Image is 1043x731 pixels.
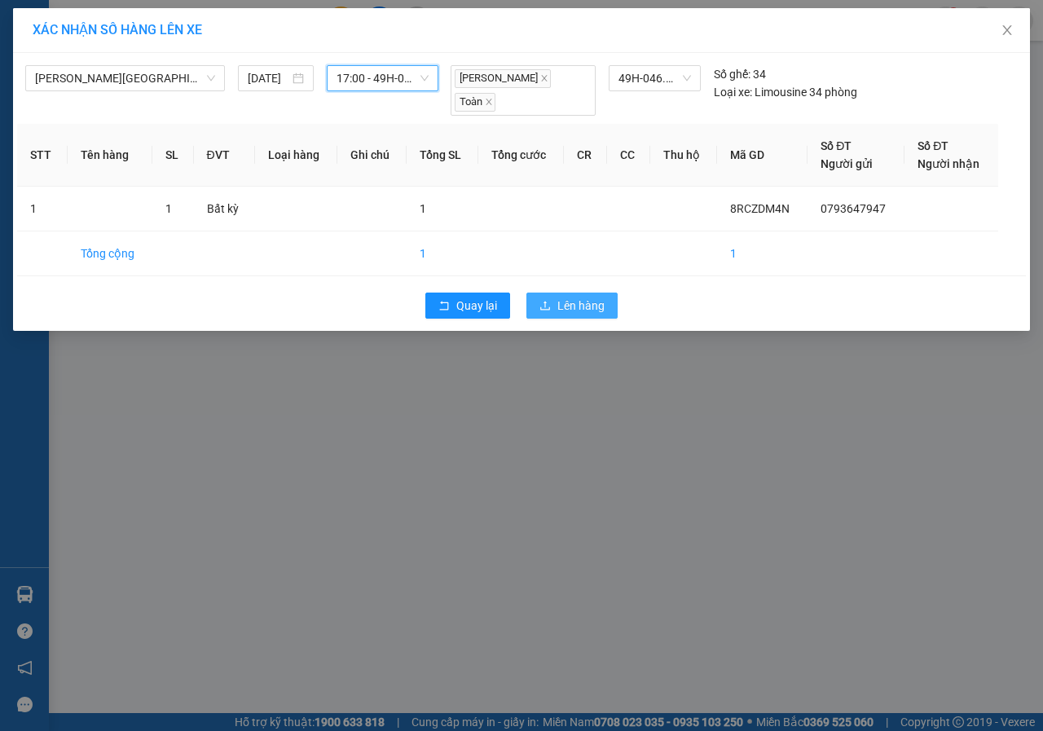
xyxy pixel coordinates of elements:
span: Gia Lai - Đà Lạt [35,66,215,90]
span: Số ĐT [821,139,852,152]
span: Gửi: [14,15,39,33]
th: ĐVT [194,124,255,187]
div: GIA ANH(88 Y NGÔNG) [14,53,144,92]
th: Tổng SL [407,124,478,187]
button: rollbackQuay lại [425,293,510,319]
td: 1 [717,231,808,276]
th: Thu hộ [650,124,717,187]
button: uploadLên hàng [526,293,618,319]
input: 11/08/2025 [248,69,289,87]
div: VP [GEOGRAPHIC_DATA] [156,14,321,53]
span: Loại xe: [714,83,752,101]
div: 0868411259 [156,73,321,95]
th: Tổng cước [478,124,564,187]
span: rollback [438,300,450,313]
span: 1 [420,202,426,215]
td: Bất kỳ [194,187,255,231]
span: Người nhận [918,157,979,170]
span: Quay lại [456,297,497,315]
div: THẢO VY [156,53,321,73]
span: Số ghế: [714,65,750,83]
span: close [540,74,548,82]
span: upload [539,300,551,313]
span: 17:00 - 49H-046.85 [337,66,428,90]
th: Ghi chú [337,124,407,187]
span: 1 [165,202,172,215]
div: 0813365060 [14,92,144,115]
span: Người gửi [821,157,873,170]
span: BMT [37,115,89,143]
span: Toàn [455,93,495,112]
span: Nhận: [156,15,195,33]
span: XÁC NHẬN SỐ HÀNG LÊN XE [33,22,202,37]
td: Tổng cộng [68,231,152,276]
span: [PERSON_NAME] [455,69,551,88]
th: CC [607,124,650,187]
td: 1 [17,187,68,231]
th: Mã GD [717,124,808,187]
span: Lên hàng [557,297,605,315]
button: Close [984,8,1030,54]
span: 0793647947 [821,202,886,215]
div: BX Phía Bắc BMT [14,14,144,53]
div: Limousine 34 phòng [714,83,857,101]
td: 1 [407,231,478,276]
th: SL [152,124,194,187]
th: Loại hàng [255,124,337,187]
span: 8RCZDM4N [730,202,790,215]
th: Tên hàng [68,124,152,187]
th: CR [564,124,607,187]
th: STT [17,124,68,187]
div: 34 [714,65,766,83]
span: 49H-046.85 [618,66,691,90]
span: Số ĐT [918,139,948,152]
span: close [1001,24,1014,37]
span: close [485,98,493,106]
